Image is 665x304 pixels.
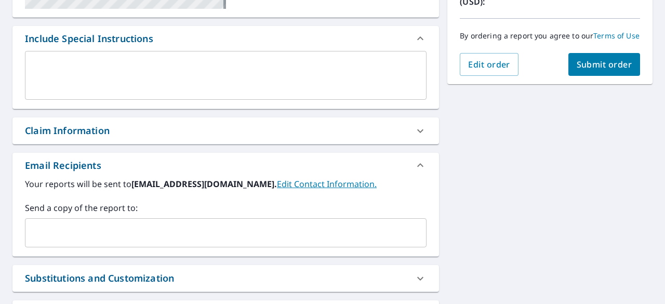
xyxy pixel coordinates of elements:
p: By ordering a report you agree to our [460,31,640,41]
span: Edit order [468,59,510,70]
div: Claim Information [25,124,110,138]
b: [EMAIL_ADDRESS][DOMAIN_NAME]. [131,178,277,190]
label: Send a copy of the report to: [25,202,427,214]
div: Substitutions and Customization [12,265,439,292]
span: Submit order [577,59,632,70]
div: Claim Information [12,117,439,144]
div: Email Recipients [12,153,439,178]
a: Terms of Use [593,31,640,41]
a: EditContactInfo [277,178,377,190]
button: Submit order [568,53,641,76]
label: Your reports will be sent to [25,178,427,190]
div: Email Recipients [25,158,101,173]
button: Edit order [460,53,518,76]
div: Include Special Instructions [25,32,153,46]
div: Substitutions and Customization [25,271,174,285]
div: Include Special Instructions [12,26,439,51]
